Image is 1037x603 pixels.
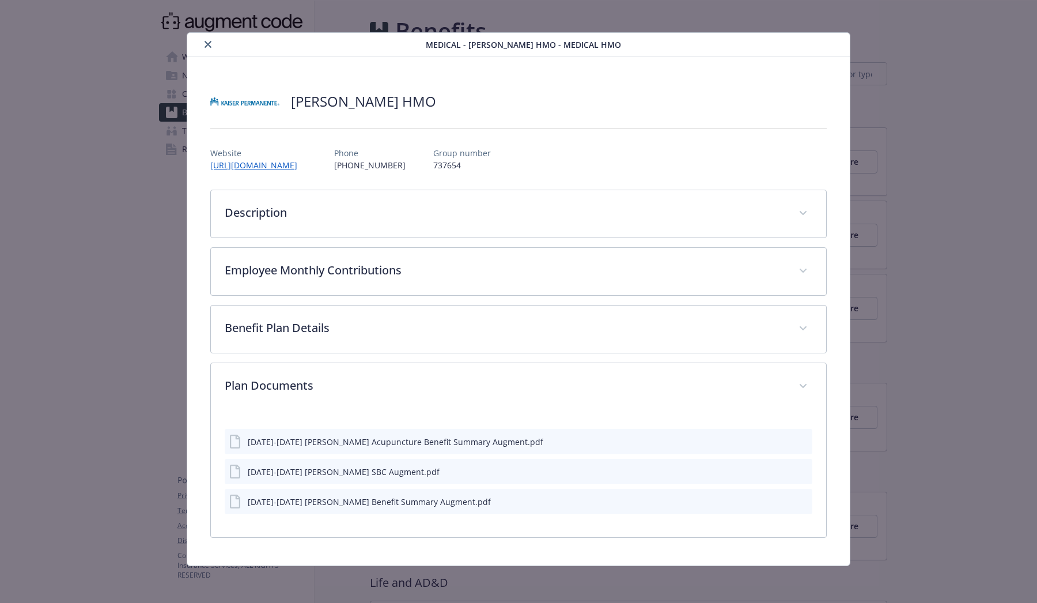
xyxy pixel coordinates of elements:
[779,436,788,448] button: download file
[797,496,808,508] button: preview file
[248,466,440,478] div: [DATE]-[DATE] [PERSON_NAME] SBC Augment.pdf
[426,39,621,51] span: Medical - [PERSON_NAME] HMO - Medical HMO
[248,436,543,448] div: [DATE]-[DATE] [PERSON_NAME] Acupuncture Benefit Summary Augment.pdf
[433,159,491,171] p: 737654
[797,466,808,478] button: preview file
[211,363,826,410] div: Plan Documents
[211,248,826,295] div: Employee Monthly Contributions
[210,84,279,119] img: Kaiser Permanente Insurance Company
[104,32,933,566] div: details for plan Medical - Kaiser HMO - Medical HMO
[201,37,215,51] button: close
[210,160,306,171] a: [URL][DOMAIN_NAME]
[211,306,826,353] div: Benefit Plan Details
[210,147,306,159] p: Website
[225,262,785,279] p: Employee Monthly Contributions
[211,190,826,238] div: Description
[797,436,808,448] button: preview file
[334,159,406,171] p: [PHONE_NUMBER]
[334,147,406,159] p: Phone
[225,377,785,394] p: Plan Documents
[248,496,491,508] div: [DATE]-[DATE] [PERSON_NAME] Benefit Summary Augment.pdf
[433,147,491,159] p: Group number
[211,410,826,537] div: Plan Documents
[291,92,436,111] h2: [PERSON_NAME] HMO
[225,204,785,221] p: Description
[779,466,788,478] button: download file
[779,496,788,508] button: download file
[225,319,785,337] p: Benefit Plan Details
